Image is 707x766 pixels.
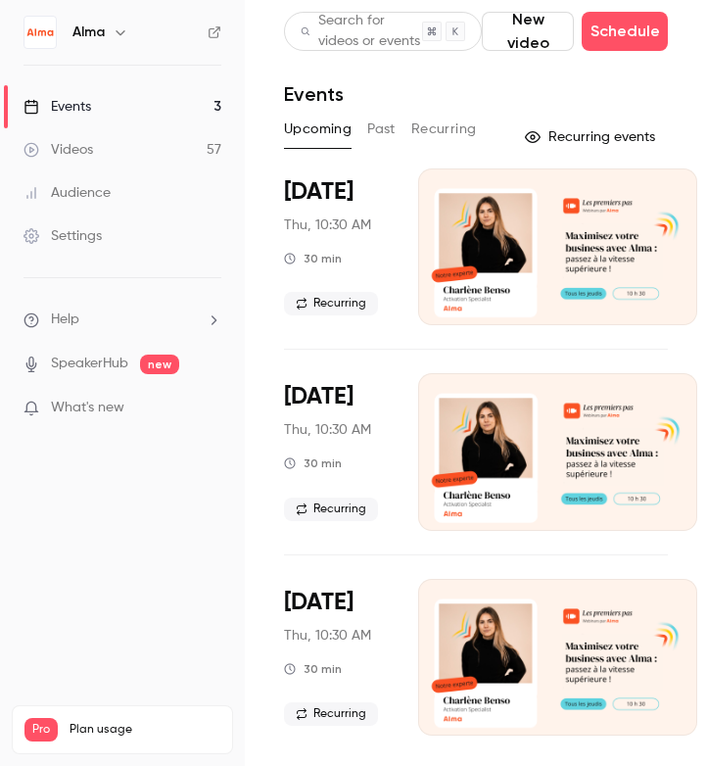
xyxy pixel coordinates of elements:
h1: Events [284,82,344,106]
div: Events [24,97,91,117]
button: Schedule [582,12,668,51]
div: Search for videos or events [301,11,422,52]
div: Audience [24,183,111,203]
iframe: Noticeable Trigger [198,400,221,417]
li: help-dropdown-opener [24,310,221,330]
button: Recurring [411,114,477,145]
h6: Alma [72,23,105,42]
span: new [140,355,179,374]
button: Past [367,114,396,145]
div: 30 min [284,455,342,471]
span: Help [51,310,79,330]
span: Thu, 10:30 AM [284,215,371,235]
div: Settings [24,226,102,246]
span: [DATE] [284,381,353,412]
button: Recurring events [516,121,668,153]
span: What's new [51,398,124,418]
button: New video [482,12,574,51]
div: 30 min [284,661,342,677]
span: Pro [24,718,58,742]
span: Thu, 10:30 AM [284,420,371,440]
a: SpeakerHub [51,354,128,374]
span: Plan usage [70,722,220,738]
div: Oct 9 Thu, 10:30 AM (Europe/Paris) [284,168,387,325]
div: Videos [24,140,93,160]
span: [DATE] [284,176,353,208]
span: Recurring [284,702,378,726]
span: [DATE] [284,587,353,618]
img: Alma [24,17,56,48]
div: Oct 23 Thu, 10:30 AM (Europe/Paris) [284,579,387,736]
span: Thu, 10:30 AM [284,626,371,646]
button: Upcoming [284,114,352,145]
div: Oct 16 Thu, 10:30 AM (Europe/Paris) [284,373,387,530]
span: Recurring [284,498,378,521]
span: Recurring [284,292,378,315]
div: 30 min [284,251,342,266]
